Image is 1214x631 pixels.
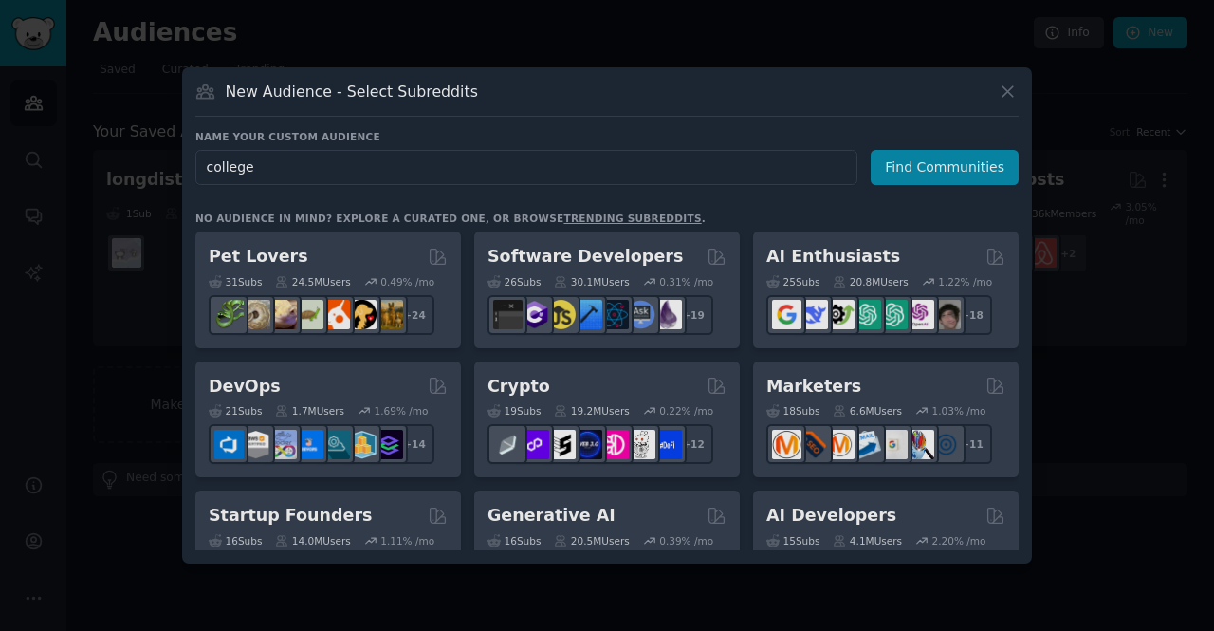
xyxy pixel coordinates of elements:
div: 16 Sub s [487,534,541,547]
img: AskMarketing [825,430,855,459]
img: dogbreed [374,300,403,329]
div: 1.22 % /mo [938,275,992,288]
img: learnjavascript [546,300,576,329]
img: platformengineering [321,430,350,459]
h2: DevOps [209,375,281,399]
img: defiblockchain [599,430,629,459]
img: chatgpt_prompts_ [878,300,908,329]
div: 1.69 % /mo [375,404,429,418]
div: + 24 [395,295,434,335]
img: herpetology [214,300,244,329]
div: 0.49 % /mo [380,275,434,288]
img: reactnative [599,300,629,329]
img: csharp [520,300,549,329]
img: ethfinance [493,430,523,459]
img: AWS_Certified_Experts [241,430,270,459]
img: googleads [878,430,908,459]
div: 2.20 % /mo [932,534,986,547]
div: No audience in mind? Explore a curated one, or browse . [195,212,706,225]
div: + 12 [673,424,713,464]
img: Docker_DevOps [267,430,297,459]
div: 30.1M Users [554,275,629,288]
h3: New Audience - Select Subreddits [226,82,478,102]
img: aws_cdk [347,430,377,459]
div: 26 Sub s [487,275,541,288]
img: OpenAIDev [905,300,934,329]
img: azuredevops [214,430,244,459]
img: ballpython [241,300,270,329]
img: AItoolsCatalog [825,300,855,329]
div: 21 Sub s [209,404,262,418]
div: 1.03 % /mo [932,404,986,418]
img: iOSProgramming [573,300,602,329]
img: Emailmarketing [852,430,881,459]
button: Find Communities [871,150,1019,185]
div: + 18 [952,295,992,335]
div: 6.6M Users [833,404,902,418]
div: 4.1M Users [833,534,902,547]
div: 31 Sub s [209,275,262,288]
div: 20.5M Users [554,534,629,547]
h2: AI Enthusiasts [766,245,900,269]
img: ethstaker [546,430,576,459]
div: 1.11 % /mo [380,534,434,547]
img: DeepSeek [799,300,828,329]
div: 19 Sub s [487,404,541,418]
h2: AI Developers [766,504,896,528]
input: Pick a short name, like "Digital Marketers" or "Movie-Goers" [195,150,857,185]
img: DevOpsLinks [294,430,323,459]
div: 0.31 % /mo [659,275,713,288]
div: 20.8M Users [833,275,908,288]
img: turtle [294,300,323,329]
img: chatgpt_promptDesign [852,300,881,329]
img: ArtificalIntelligence [931,300,961,329]
h2: Crypto [487,375,550,399]
div: + 11 [952,424,992,464]
img: AskComputerScience [626,300,655,329]
img: content_marketing [772,430,801,459]
div: 25 Sub s [766,275,819,288]
div: 15 Sub s [766,534,819,547]
img: cockatiel [321,300,350,329]
div: 14.0M Users [275,534,350,547]
img: bigseo [799,430,828,459]
img: leopardgeckos [267,300,297,329]
div: 0.22 % /mo [659,404,713,418]
img: PetAdvice [347,300,377,329]
img: elixir [653,300,682,329]
img: software [493,300,523,329]
img: MarketingResearch [905,430,934,459]
a: trending subreddits [563,213,701,224]
img: PlatformEngineers [374,430,403,459]
img: 0xPolygon [520,430,549,459]
div: 16 Sub s [209,534,262,547]
div: 19.2M Users [554,404,629,418]
img: web3 [573,430,602,459]
img: defi_ [653,430,682,459]
h2: Marketers [766,375,861,399]
div: + 19 [673,295,713,335]
h2: Startup Founders [209,504,372,528]
div: 0.39 % /mo [659,534,713,547]
img: CryptoNews [626,430,655,459]
h3: Name your custom audience [195,130,1019,143]
div: + 14 [395,424,434,464]
h2: Software Developers [487,245,683,269]
img: GoogleGeminiAI [772,300,801,329]
div: 18 Sub s [766,404,819,418]
div: 1.7M Users [275,404,344,418]
div: 24.5M Users [275,275,350,288]
img: OnlineMarketing [931,430,961,459]
h2: Generative AI [487,504,616,528]
h2: Pet Lovers [209,245,308,269]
